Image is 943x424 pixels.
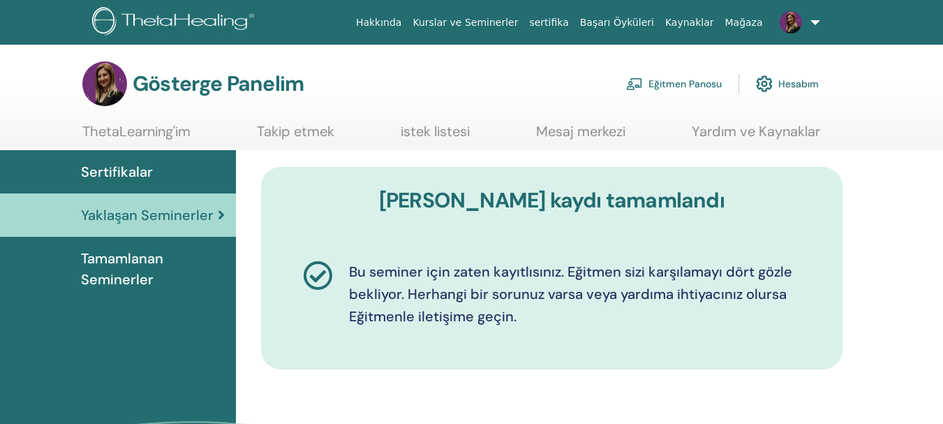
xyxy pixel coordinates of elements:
[665,17,714,28] font: Kaynaklar
[692,123,820,150] a: Yardım ve Kaynaklar
[692,122,820,140] font: Yardım ve Kaynaklar
[349,263,792,326] font: Bu seminer için zaten kayıtlısınız. Eğitmen sizi karşılamayı dört gözle bekliyor. Herhangi bir so...
[257,122,334,140] font: Takip etmek
[81,249,163,288] font: Tamamlanan Seminerler
[81,206,214,224] font: Yaklaşan Seminerler
[356,17,402,28] font: Hakkında
[82,122,191,140] font: ThetaLearning'im
[524,10,574,36] a: sertifika
[660,10,720,36] a: Kaynaklar
[379,187,725,214] font: [PERSON_NAME] kaydı tamamlandı
[778,78,819,91] font: Hesabım
[82,123,191,150] a: ThetaLearning'im
[780,11,802,34] img: default.jpg
[719,10,768,36] a: Mağaza
[257,123,334,150] a: Takip etmek
[536,123,625,150] a: Mesaj merkezi
[756,68,819,99] a: Hesabım
[626,78,643,90] img: chalkboard-teacher.svg
[626,68,722,99] a: Eğitmen Panosu
[574,10,660,36] a: Başarı Öyküleri
[92,7,259,38] img: logo.png
[756,72,773,96] img: cog.svg
[350,10,408,36] a: Hakkında
[580,17,654,28] font: Başarı Öyküleri
[725,17,762,28] font: Mağaza
[536,122,625,140] font: Mesaj merkezi
[407,10,524,36] a: Kurslar ve Seminerler
[133,70,304,97] font: Gösterge Panelim
[82,61,127,106] img: default.jpg
[648,78,722,91] font: Eğitmen Panosu
[413,17,518,28] font: Kurslar ve Seminerler
[401,122,470,140] font: istek listesi
[81,163,153,181] font: Sertifikalar
[529,17,568,28] font: sertifika
[401,123,470,150] a: istek listesi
